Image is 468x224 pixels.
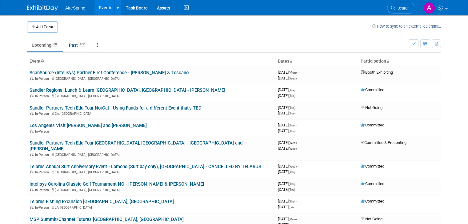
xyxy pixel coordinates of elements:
span: 952 [78,42,86,47]
span: (Tue) [289,106,295,110]
span: (Mon) [289,218,297,221]
span: - [296,123,297,127]
span: - [298,140,298,145]
span: 80 [52,42,58,47]
span: [DATE] [278,129,295,133]
span: (Thu) [289,188,295,191]
span: (Thu) [289,170,295,174]
span: - [296,199,297,203]
span: Committed [361,164,384,168]
span: In-Person [35,94,51,98]
div: [GEOGRAPHIC_DATA], [GEOGRAPHIC_DATA] [30,152,273,157]
a: Sandler Partners Tech Edu Tour [GEOGRAPHIC_DATA], [GEOGRAPHIC_DATA] - [GEOGRAPHIC_DATA] and [PERS... [30,140,242,152]
span: - [296,105,297,110]
span: [DATE] [278,217,298,221]
span: [DATE] [278,111,295,115]
span: [DATE] [278,105,297,110]
a: Search [387,3,415,14]
div: LA, [GEOGRAPHIC_DATA] [30,205,273,210]
th: Participation [358,56,441,67]
img: In-Person Event [30,170,34,173]
span: [DATE] [278,164,298,168]
a: Sort by Start Date [289,59,292,64]
span: [DATE] [278,169,295,174]
span: Committed [361,199,384,203]
span: (Mon) [289,71,297,74]
span: (Thu) [289,182,295,186]
span: In-Person [35,112,51,116]
span: Not Going [361,217,382,221]
span: (Tue) [289,112,295,115]
span: Committed & Presenting [361,140,406,145]
div: [GEOGRAPHIC_DATA], [GEOGRAPHIC_DATA] [30,76,273,81]
span: - [298,70,298,75]
img: In-Person Event [30,188,34,191]
span: (Tue) [289,124,295,127]
th: Dates [275,56,358,67]
span: (Wed) [289,165,297,168]
span: Not Going [361,105,382,110]
img: Angie Handal [423,2,435,14]
a: Past952 [64,39,91,51]
a: How to sync to an external calendar... [372,24,441,29]
span: [DATE] [278,146,297,151]
img: In-Person Event [30,206,34,209]
span: (Fri) [289,206,294,209]
span: [DATE] [278,76,297,80]
span: [DATE] [278,140,298,145]
span: In-Person [35,129,51,133]
a: Los Angeles Visit [PERSON_NAME] and [PERSON_NAME] [30,123,147,128]
a: ScanSource (Intelisys) Partner First Conference - [PERSON_NAME] & Toscano [30,70,189,75]
span: AireSpring [65,6,85,10]
span: [DATE] [278,205,294,209]
div: [GEOGRAPHIC_DATA], [GEOGRAPHIC_DATA] [30,93,273,98]
span: (Tue) [289,94,295,98]
span: Committed [361,87,384,92]
div: [GEOGRAPHIC_DATA], [GEOGRAPHIC_DATA] [30,187,273,192]
img: In-Person Event [30,129,34,133]
th: Event [27,56,275,67]
span: Committed [361,123,384,127]
span: - [296,87,297,92]
span: [DATE] [278,87,297,92]
span: In-Person [35,170,51,174]
span: Booth Exhibiting [361,70,393,75]
span: (Tue) [289,88,295,92]
span: (Thu) [289,129,295,133]
span: (Wed) [289,141,297,145]
span: [DATE] [278,123,297,127]
span: (Wed) [289,147,297,150]
span: Search [395,6,410,10]
a: Intelisys Carolina Classic Golf Tournament NC - [PERSON_NAME] & [PERSON_NAME] [30,181,204,187]
img: In-Person Event [30,94,34,97]
a: Sandler Partners Tech Edu Tour NorCal - Using Funds for a different Event that's TBD [30,105,202,111]
span: - [296,181,297,186]
span: In-Person [35,188,51,192]
span: In-Person [35,153,51,157]
span: - [298,217,298,221]
img: In-Person Event [30,77,34,80]
span: [DATE] [278,187,295,192]
span: In-Person [35,77,51,81]
span: Committed [361,181,384,186]
a: MSP Summit/Channel Futures [GEOGRAPHIC_DATA], [GEOGRAPHIC_DATA] [30,217,184,222]
img: ExhibitDay [27,5,58,11]
a: Sandler Regional Lunch & Learn [GEOGRAPHIC_DATA], [GEOGRAPHIC_DATA] - [PERSON_NAME] [30,87,225,93]
div: CA, [GEOGRAPHIC_DATA] [30,111,273,116]
span: [DATE] [278,70,298,75]
img: In-Person Event [30,153,34,156]
div: [GEOGRAPHIC_DATA], [GEOGRAPHIC_DATA] [30,169,273,174]
a: Telarus Annual Surf Anniversary Event - Lomond (Surf day only), [GEOGRAPHIC_DATA] - CANCELLED BY ... [30,164,261,169]
span: [DATE] [278,199,297,203]
span: [DATE] [278,181,297,186]
a: Sort by Participation Type [386,59,389,64]
span: In-Person [35,206,51,210]
img: In-Person Event [30,112,34,115]
span: - [298,164,298,168]
a: Upcoming80 [27,39,63,51]
span: (Wed) [289,77,297,80]
button: Add Event [27,21,58,33]
a: Sort by Event Name [41,59,44,64]
span: (Thu) [289,200,295,203]
span: [DATE] [278,93,295,98]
